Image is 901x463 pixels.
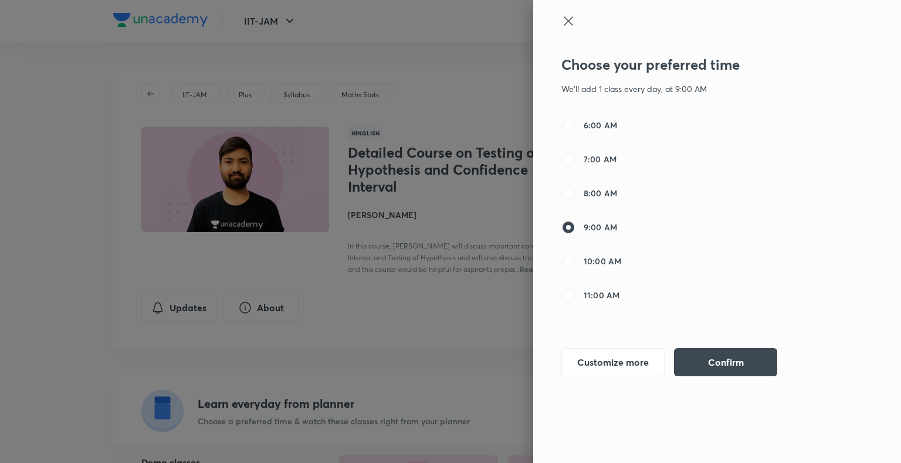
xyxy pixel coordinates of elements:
span: 7:00 AM [584,153,617,165]
span: 10:00 AM [584,255,621,267]
span: 12:00 PM [584,323,619,335]
button: Confirm [674,348,777,376]
span: 6:00 AM [584,119,617,131]
span: 9:00 AM [584,221,617,233]
h3: Choose your preferred time [561,56,805,73]
span: 11:00 AM [584,289,619,301]
span: 8:00 AM [584,187,617,199]
p: We'll add 1 class every day, at 9:00 AM [561,83,805,95]
button: Customize more [561,348,665,376]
